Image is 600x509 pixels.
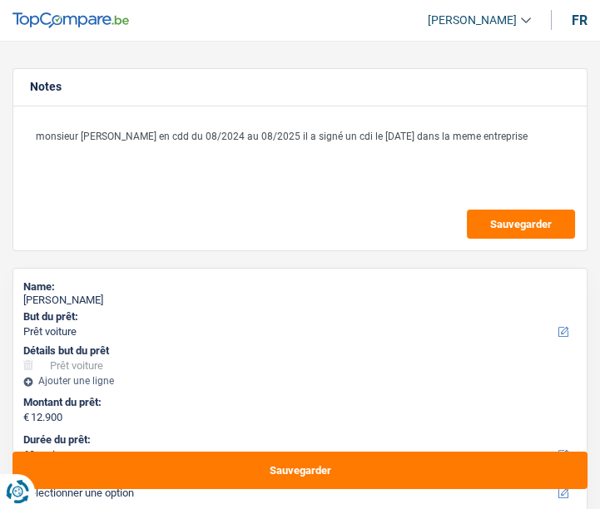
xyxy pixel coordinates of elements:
[23,310,573,324] label: But du prêt:
[467,210,575,239] button: Sauvegarder
[23,375,577,387] div: Ajouter une ligne
[23,433,573,447] label: Durée du prêt:
[23,294,577,307] div: [PERSON_NAME]
[428,13,517,27] span: [PERSON_NAME]
[23,344,577,358] div: Détails but du prêt
[12,12,129,29] img: TopCompare Logo
[23,396,573,409] label: Montant du prêt:
[23,280,577,294] div: Name:
[414,7,531,34] a: [PERSON_NAME]
[30,80,570,94] h5: Notes
[23,411,29,424] span: €
[490,219,552,230] span: Sauvegarder
[572,12,588,28] div: fr
[12,452,588,489] button: Sauvegarder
